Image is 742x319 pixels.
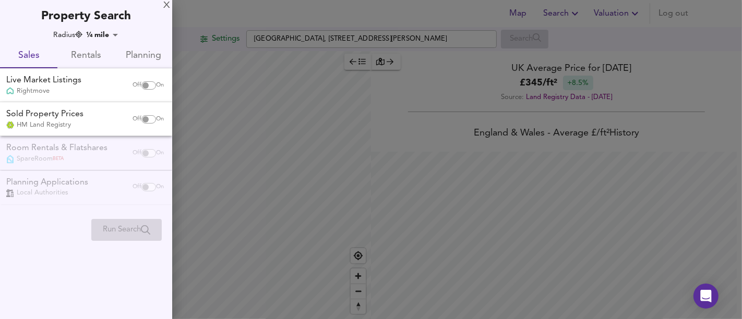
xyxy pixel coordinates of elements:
div: HM Land Registry [6,120,83,130]
div: Please enable at least one data source to run a search [91,219,162,241]
span: Planning [121,48,166,64]
span: Rentals [64,48,109,64]
span: Off [133,115,141,124]
div: ¼ mile [83,30,122,40]
span: On [156,81,164,90]
div: Live Market Listings [6,75,81,87]
img: Land Registry [6,121,14,129]
span: Off [133,81,141,90]
span: On [156,115,164,124]
div: Open Intercom Messenger [693,284,719,309]
div: Sold Property Prices [6,108,83,120]
div: X [163,2,170,9]
div: Rightmove [6,87,81,96]
span: Sales [6,48,51,64]
div: Radius [53,30,82,40]
img: Rightmove [6,87,14,96]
